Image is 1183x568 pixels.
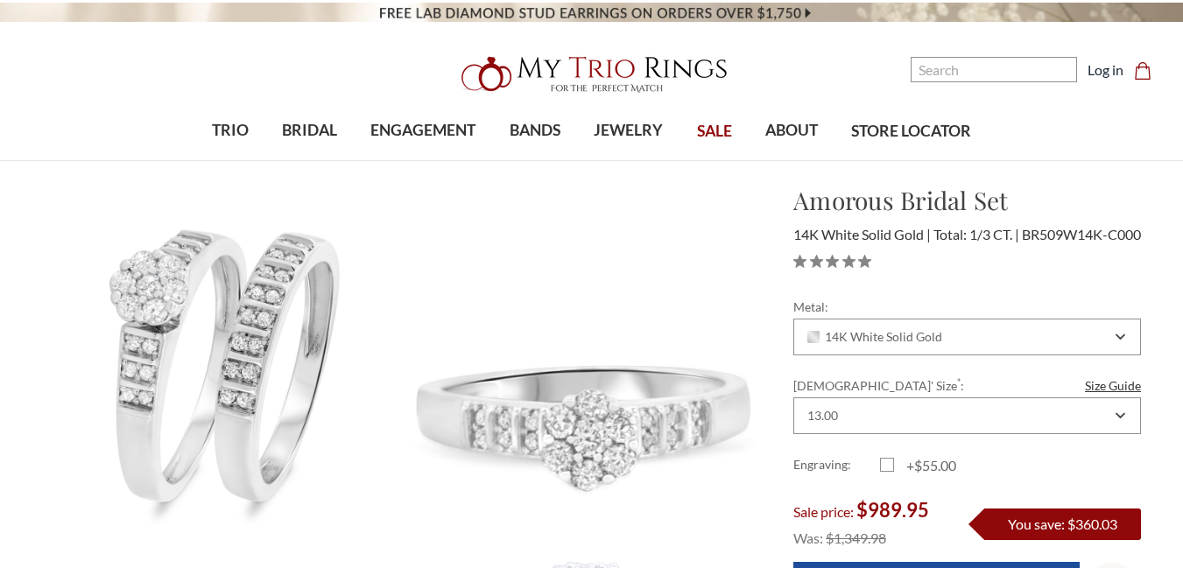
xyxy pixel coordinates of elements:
span: $989.95 [856,498,929,522]
span: BR509W14K-C000 [1022,226,1141,242]
span: Total: 1/3 CT. [933,226,1019,242]
span: Sale price: [793,503,854,520]
span: You save: $360.03 [1008,515,1117,532]
span: ENGAGEMENT [370,119,475,142]
a: SALE [680,103,748,160]
a: Size Guide [1085,376,1141,395]
a: STORE LOCATOR [834,103,988,160]
span: BANDS [510,119,560,142]
span: 14K White Solid Gold [807,330,942,344]
a: JEWELRY [577,102,680,159]
a: ENGAGEMENT [354,102,492,159]
span: TRIO [212,119,249,142]
img: Photo of Amorous 1/3 CT. T.W. Round Cluster Bridal Set 14K White Gold [BR509W-C000] [43,183,403,543]
span: JEWELRY [594,119,663,142]
button: submenu toggle [620,159,637,161]
a: TRIO [195,102,265,159]
span: ABOUT [765,119,818,142]
div: Combobox [793,319,1141,355]
label: Engraving: [793,455,880,476]
label: [DEMOGRAPHIC_DATA]' Size : [793,376,1141,395]
img: Photo of Amorous 1/3 CT. T.W. Round Cluster Bridal Set 14K White Gold [BT509WE-C000] [405,183,764,543]
a: BANDS [493,102,577,159]
span: BRIDAL [282,119,337,142]
span: 14K White Solid Gold [793,226,931,242]
button: submenu toggle [526,159,544,161]
a: Cart with 0 items [1134,60,1162,81]
a: ABOUT [749,102,834,159]
h1: Amorous Bridal Set [793,182,1141,219]
span: SALE [697,120,732,143]
img: My Trio Rings [452,46,732,102]
button: submenu toggle [414,159,432,161]
div: 13.00 [807,409,838,423]
span: Was: [793,529,823,546]
a: Log in [1088,60,1123,81]
input: Search and use arrows or TAB to navigate results [911,57,1077,82]
button: submenu toggle [222,159,239,161]
a: BRIDAL [265,102,354,159]
label: Metal: [793,298,1141,316]
label: +$55.00 [880,455,967,476]
svg: cart.cart_preview [1134,62,1151,80]
span: $1,349.98 [826,529,886,546]
a: My Trio Rings [343,46,840,102]
button: submenu toggle [783,159,800,161]
span: STORE LOCATOR [851,120,971,143]
div: Combobox [793,397,1141,434]
button: submenu toggle [301,159,319,161]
